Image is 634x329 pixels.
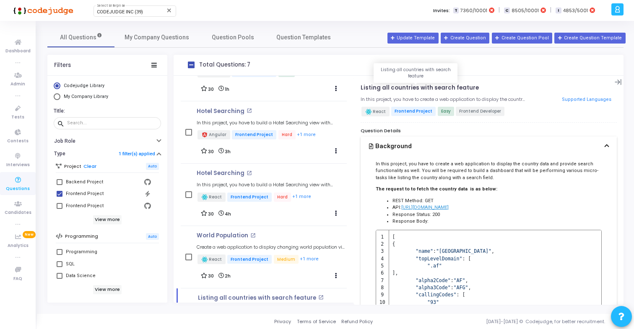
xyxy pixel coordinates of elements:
[330,145,342,157] button: Actions
[5,48,31,55] span: Dashboard
[97,9,143,15] span: CODEJUDGE INC (39)
[54,62,71,69] div: Filters
[83,164,96,169] a: Clear
[10,81,25,88] span: Admin
[330,270,342,282] button: Actions
[392,211,602,218] li: Response Status: 200
[199,62,250,68] h4: Total Questions: 7
[389,241,608,248] td: {
[456,107,504,116] span: Frontend Developer
[416,248,433,254] span: "name"
[60,33,102,42] span: All Questions
[361,127,401,134] span: Question Details
[227,255,272,264] span: Frontend Project
[278,130,296,139] span: Hard
[197,170,244,177] p: Hotel Searching
[11,114,24,121] span: Tests
[7,138,29,145] span: Contests
[201,256,208,263] img: react.svg
[499,6,500,15] span: |
[225,149,231,154] span: 3h
[225,273,231,279] span: 2h
[64,94,108,99] span: My Company Library
[274,255,299,264] span: Medium
[225,87,229,92] span: 1h
[66,189,104,199] div: Frontend Project
[247,108,252,113] mat-icon: open_in_new
[299,255,319,263] button: +1 more
[330,208,342,219] button: Actions
[65,234,98,239] h6: Programming
[6,162,30,169] span: Interviews
[146,233,159,240] span: Auto
[57,120,67,127] mat-icon: search
[389,291,608,298] td: : [
[209,132,226,137] span: Angular
[292,193,312,201] button: +1 more
[460,7,487,14] span: 7360/10001
[64,83,104,88] span: Codejudge Library
[453,8,459,14] span: T
[209,257,222,262] span: React
[54,151,65,157] h6: Type
[197,108,244,115] p: Hotel Searching
[389,255,608,262] td: : [
[47,147,167,160] button: Type1 filter(s) applied
[146,163,159,170] span: Auto
[504,8,509,14] span: C
[341,318,373,325] a: Refund Policy
[365,108,372,115] img: react.svg
[373,318,624,325] div: [DATE]-[DATE] © Codejudge, for better recruitment.
[93,285,122,294] h6: View more
[376,161,602,182] p: In this project, you have to create a web application to display the country data and provide sea...
[416,292,456,298] span: "callingCodes"
[416,278,450,283] span: "alpha2Code"
[66,201,104,211] div: Frontend Project
[208,149,214,154] span: 30
[454,278,465,283] span: "AF"
[492,33,552,44] button: Create Question Pool
[416,285,450,290] span: "alpha3Code"
[318,295,324,300] mat-icon: open_in_new
[416,256,462,262] span: "topLevelDomain"
[438,107,454,116] span: Easy
[374,63,457,82] div: Listing all countries with search feature
[13,275,22,283] span: FAQ
[201,131,208,138] img: angular.svg
[64,164,81,169] h6: Project
[392,198,602,205] li: REST Method: GET
[67,121,158,126] input: Search...
[166,7,173,14] mat-icon: Clear
[373,108,386,114] span: React
[198,295,316,301] p: Listing all countries with search feature
[66,247,97,257] div: Programming
[197,120,346,126] h5: In this project, you have to build a Hotel Searching view with instructions given in exercises.
[208,87,214,92] span: 30
[197,244,346,250] h5: Create a web application to display changing world population via bar graphs, charts, etc.
[54,138,75,144] h6: Job Role
[361,136,617,157] button: Background
[392,204,602,211] li: API:
[389,277,608,284] td: : ,
[389,230,608,241] td: [
[361,85,479,91] p: Listing all countries with search feature
[197,182,346,188] h5: In this project, you have to build a Hotel Searching view with instructions given in exercises.
[391,107,436,116] span: Frontend Project
[554,33,625,44] button: Create Question Template
[274,318,291,325] a: Privacy
[212,33,254,42] span: Question Pools
[427,299,439,305] span: "93"
[208,273,214,279] span: 30
[54,82,161,102] mat-radio-group: Select Library
[201,194,208,200] img: react.svg
[247,170,252,176] mat-icon: open_in_new
[66,271,96,281] div: Data Science
[47,134,167,147] button: Job Role
[441,33,489,44] button: Create Question
[276,33,331,42] span: Question Templates
[225,211,231,217] span: 4h
[550,6,551,15] span: |
[563,7,588,14] span: 4853/5001
[389,248,608,255] td: : ,
[392,218,602,225] li: Response Body:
